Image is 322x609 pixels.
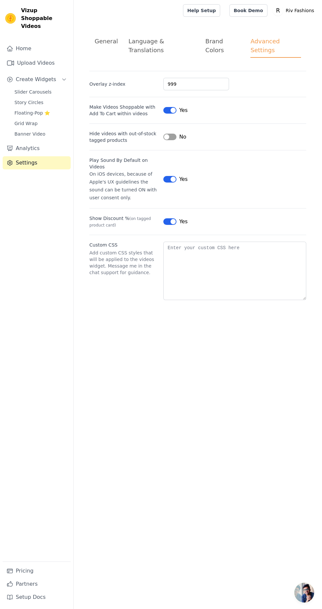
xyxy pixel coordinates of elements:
span: Slider Carousels [14,89,52,95]
span: Yes [179,175,188,183]
span: Yes [179,218,188,226]
p: Add custom CSS styles that will be applied to the videos widget. Message me in the chat support f... [89,250,158,276]
span: Story Circles [14,99,43,106]
span: On iOS devices, because of Apple's UX guidelines the sound can be turned ON with user consent only. [89,171,157,200]
a: Slider Carousels [11,87,71,97]
a: Open chat [294,583,314,602]
span: No [179,133,186,141]
a: Home [3,42,71,55]
a: Pricing [3,564,71,577]
label: Hide videos with out-of-stock tagged products [89,130,158,143]
label: Show Discount % [89,215,158,228]
button: Yes [163,218,188,226]
p: Riv Fashions [283,5,317,16]
a: Book Demo [229,4,267,17]
label: Overlay z-index [89,81,158,87]
a: Upload Videos [3,56,71,70]
a: Partners [3,577,71,591]
img: Vizup [5,13,16,24]
button: Create Widgets [3,73,71,86]
label: Make Videos Shoppable with Add To Cart within videos [89,104,158,117]
div: General [95,37,118,46]
button: Yes [163,175,188,183]
div: Advanced Settings [250,37,301,58]
div: Play Sound By Default on Videos [89,157,158,170]
label: Custom CSS [89,242,158,248]
span: Banner Video [14,131,45,137]
a: Floating-Pop ⭐ [11,108,71,118]
a: Banner Video [11,129,71,139]
a: Story Circles [11,98,71,107]
button: Yes [163,106,188,114]
button: No [163,133,186,141]
span: Yes [179,106,188,114]
div: Language & Translations [128,37,195,54]
span: Grid Wrap [14,120,37,127]
a: Help Setup [183,4,220,17]
a: Grid Wrap [11,119,71,128]
a: Settings [3,156,71,169]
button: R Riv Fashions [273,5,317,16]
a: Setup Docs [3,591,71,604]
span: Create Widgets [16,76,56,83]
text: R [276,7,280,14]
a: Analytics [3,142,71,155]
div: Brand Colors [205,37,240,54]
span: Floating-Pop ⭐ [14,110,50,116]
span: Vizup Shoppable Videos [21,7,68,30]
